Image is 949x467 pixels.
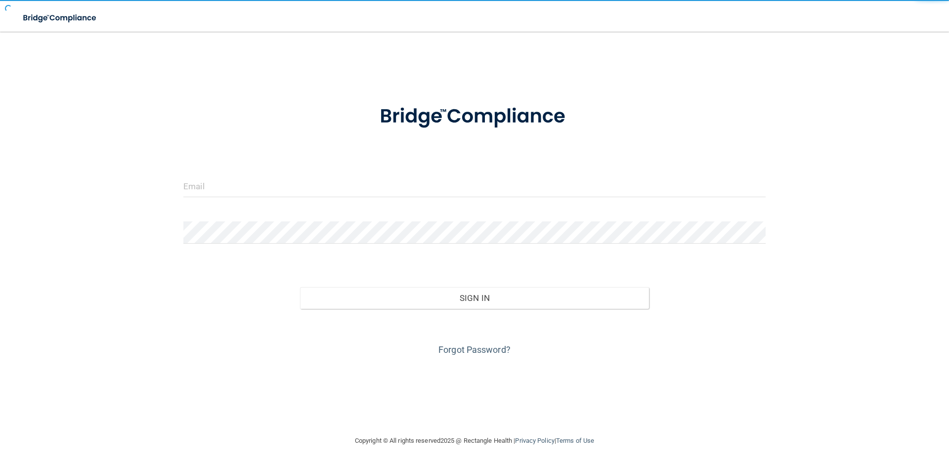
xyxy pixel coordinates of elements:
img: bridge_compliance_login_screen.278c3ca4.svg [359,91,590,142]
input: Email [183,175,766,197]
button: Sign In [300,287,649,309]
div: Copyright © All rights reserved 2025 @ Rectangle Health | | [294,425,655,457]
a: Privacy Policy [515,437,554,444]
a: Terms of Use [556,437,594,444]
img: bridge_compliance_login_screen.278c3ca4.svg [15,8,106,28]
a: Forgot Password? [438,344,511,355]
